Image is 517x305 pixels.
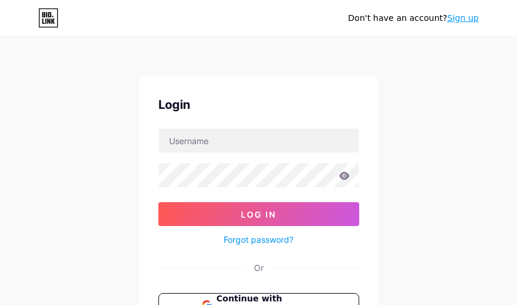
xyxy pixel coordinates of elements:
[241,209,276,219] span: Log In
[348,12,479,25] div: Don't have an account?
[159,129,359,152] input: Username
[224,233,293,246] a: Forgot password?
[158,96,359,114] div: Login
[254,261,264,274] div: Or
[158,202,359,226] button: Log In
[447,13,479,23] a: Sign up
